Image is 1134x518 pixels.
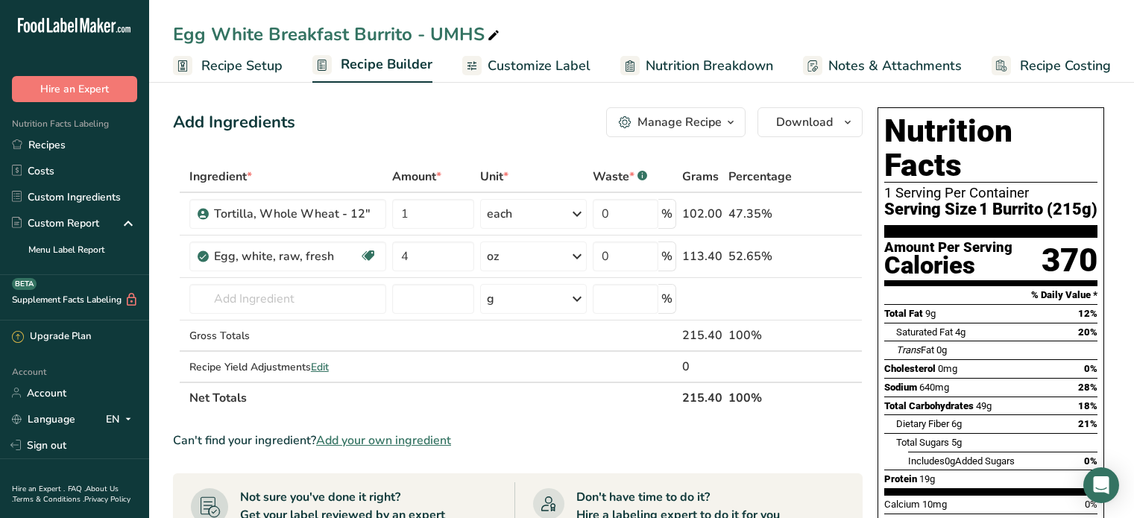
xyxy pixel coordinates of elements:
[884,186,1097,200] div: 1 Serving Per Container
[938,363,957,374] span: 0mg
[896,344,934,356] span: Fat
[922,499,947,510] span: 10mg
[884,114,1097,183] h1: Nutrition Facts
[214,205,378,223] div: Tortilla, Whole Wheat - 12"
[1078,400,1097,411] span: 18%
[682,168,719,186] span: Grams
[803,49,962,83] a: Notes & Attachments
[189,168,252,186] span: Ingredient
[173,432,863,449] div: Can't find your ingredient?
[925,308,936,319] span: 9g
[896,437,949,448] span: Total Sugars
[462,49,590,83] a: Customize Label
[1020,56,1111,76] span: Recipe Costing
[12,484,65,494] a: Hire an Expert .
[757,107,863,137] button: Download
[214,247,360,265] div: Egg, white, raw, fresh
[1078,418,1097,429] span: 21%
[896,344,921,356] i: Trans
[488,56,590,76] span: Customize Label
[919,382,949,393] span: 640mg
[1042,241,1097,280] div: 370
[186,382,679,413] th: Net Totals
[896,418,949,429] span: Dietary Fiber
[1078,326,1097,338] span: 20%
[884,363,936,374] span: Cholesterol
[884,499,920,510] span: Calcium
[679,382,725,413] th: 215.40
[682,326,722,344] div: 215.40
[487,247,499,265] div: oz
[1084,363,1097,374] span: 0%
[189,284,387,314] input: Add Ingredient
[908,455,1015,467] span: Includes Added Sugars
[12,406,75,432] a: Language
[173,110,295,135] div: Add Ingredients
[776,113,833,131] span: Download
[884,382,917,393] span: Sodium
[896,326,953,338] span: Saturated Fat
[606,107,746,137] button: Manage Recipe
[884,241,1012,255] div: Amount Per Serving
[12,76,137,102] button: Hire an Expert
[884,308,923,319] span: Total Fat
[682,205,722,223] div: 102.00
[173,21,503,48] div: Egg White Breakfast Burrito - UMHS
[201,56,283,76] span: Recipe Setup
[945,455,955,467] span: 0g
[728,326,792,344] div: 100%
[12,215,99,231] div: Custom Report
[646,56,773,76] span: Nutrition Breakdown
[480,168,508,186] span: Unit
[951,418,962,429] span: 6g
[487,205,512,223] div: each
[189,359,387,375] div: Recipe Yield Adjustments
[884,200,977,219] span: Serving Size
[341,54,432,75] span: Recipe Builder
[728,247,792,265] div: 52.65%
[1078,308,1097,319] span: 12%
[955,326,966,338] span: 4g
[1084,455,1097,467] span: 0%
[106,410,137,428] div: EN
[728,168,792,186] span: Percentage
[725,382,795,413] th: 100%
[12,329,91,344] div: Upgrade Plan
[682,358,722,376] div: 0
[392,168,441,186] span: Amount
[620,49,773,83] a: Nutrition Breakdown
[884,286,1097,304] section: % Daily Value *
[1085,499,1097,510] span: 0%
[951,437,962,448] span: 5g
[316,432,451,449] span: Add your own ingredient
[312,48,432,83] a: Recipe Builder
[13,494,84,505] a: Terms & Conditions .
[637,113,722,131] div: Manage Recipe
[884,400,974,411] span: Total Carbohydrates
[487,290,494,308] div: g
[919,473,935,484] span: 19g
[979,200,1097,219] span: 1 Burrito (215g)
[828,56,962,76] span: Notes & Attachments
[884,255,1012,277] div: Calories
[936,344,947,356] span: 0g
[593,168,647,186] div: Waste
[173,49,283,83] a: Recipe Setup
[976,400,992,411] span: 49g
[1078,382,1097,393] span: 28%
[189,328,387,344] div: Gross Totals
[12,484,119,505] a: About Us .
[992,49,1111,83] a: Recipe Costing
[1083,467,1119,503] div: Open Intercom Messenger
[12,278,37,290] div: BETA
[884,473,917,484] span: Protein
[728,205,792,223] div: 47.35%
[682,247,722,265] div: 113.40
[68,484,86,494] a: FAQ .
[84,494,130,505] a: Privacy Policy
[311,360,329,374] span: Edit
